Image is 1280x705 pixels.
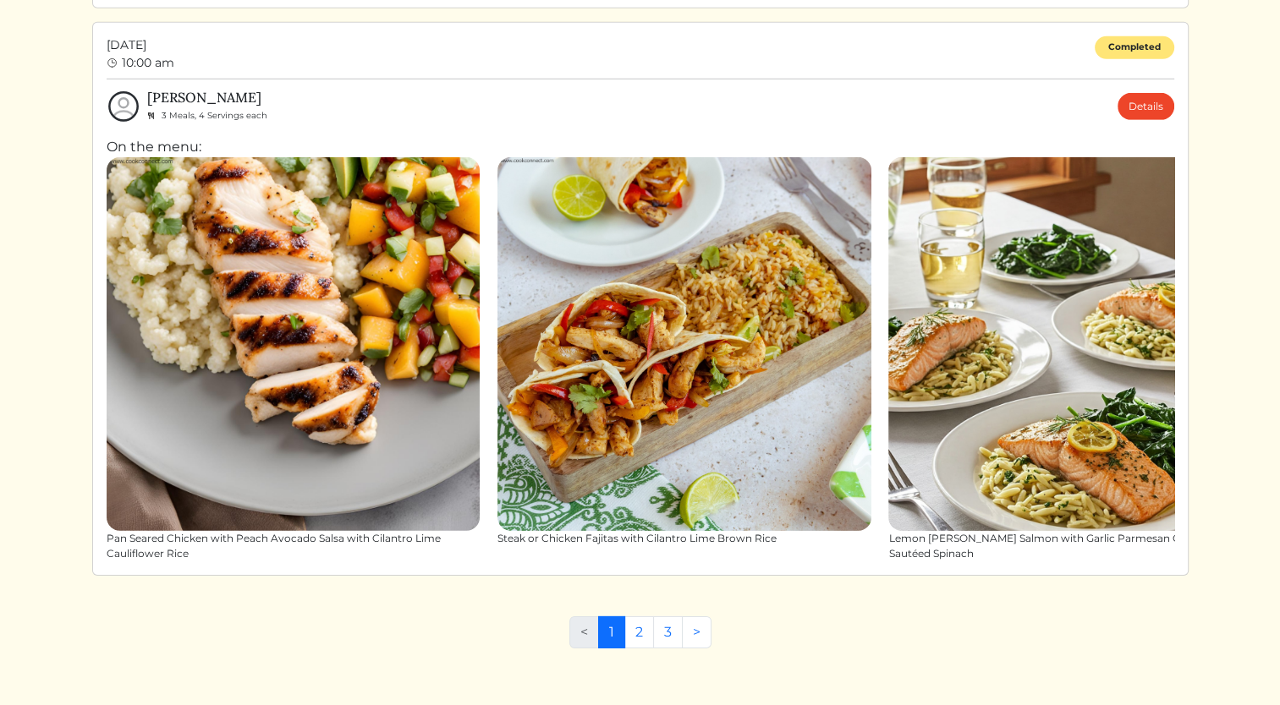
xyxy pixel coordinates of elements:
div: Steak or Chicken Fajitas with Cilantro Lime Brown Rice [497,531,871,546]
a: Next [682,616,711,648]
a: 1 [598,616,625,648]
div: Lemon [PERSON_NAME] Salmon with Garlic Parmesan Orzo and Sautéed Spinach [888,531,1262,561]
div: Completed [1095,36,1174,59]
a: 2 [624,616,654,648]
img: fork_knife_small-8e8c56121c6ac9ad617f7f0151facf9cb574b427d2b27dceffcaf97382ddc7e7.svg [147,112,155,120]
img: clock-b05ee3d0f9935d60bc54650fc25b6257a00041fd3bdc39e3e98414568feee22d.svg [107,57,118,69]
a: Details [1118,93,1174,120]
img: profile-circle-6dcd711754eaac681cb4e5fa6e5947ecf152da99a3a386d1f417117c42b37ef2.svg [107,90,140,123]
a: Pan Seared Chicken with Peach Avocado Salsa with Cilantro Lime Cauliflower Rice [107,157,481,561]
a: Lemon [PERSON_NAME] Salmon with Garlic Parmesan Orzo and Sautéed Spinach [888,157,1262,561]
span: [DATE] [107,36,174,54]
h6: [PERSON_NAME] [147,90,267,106]
img: Lemon Dill Salmon with Garlic Parmesan Orzo and Sautéed Spinach [888,157,1262,531]
a: 3 [653,616,683,648]
div: Pan Seared Chicken with Peach Avocado Salsa with Cilantro Lime Cauliflower Rice [107,531,481,561]
div: On the menu: [107,137,1174,561]
nav: Pages [569,616,711,662]
span: 3 Meals, 4 Servings each [162,110,267,121]
img: Pan Seared Chicken with Peach Avocado Salsa with Cilantro Lime Cauliflower Rice [107,157,481,531]
img: Steak or Chicken Fajitas with Cilantro Lime Brown Rice [497,157,871,531]
a: Steak or Chicken Fajitas with Cilantro Lime Brown Rice [497,157,871,546]
span: 10:00 am [122,55,174,70]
